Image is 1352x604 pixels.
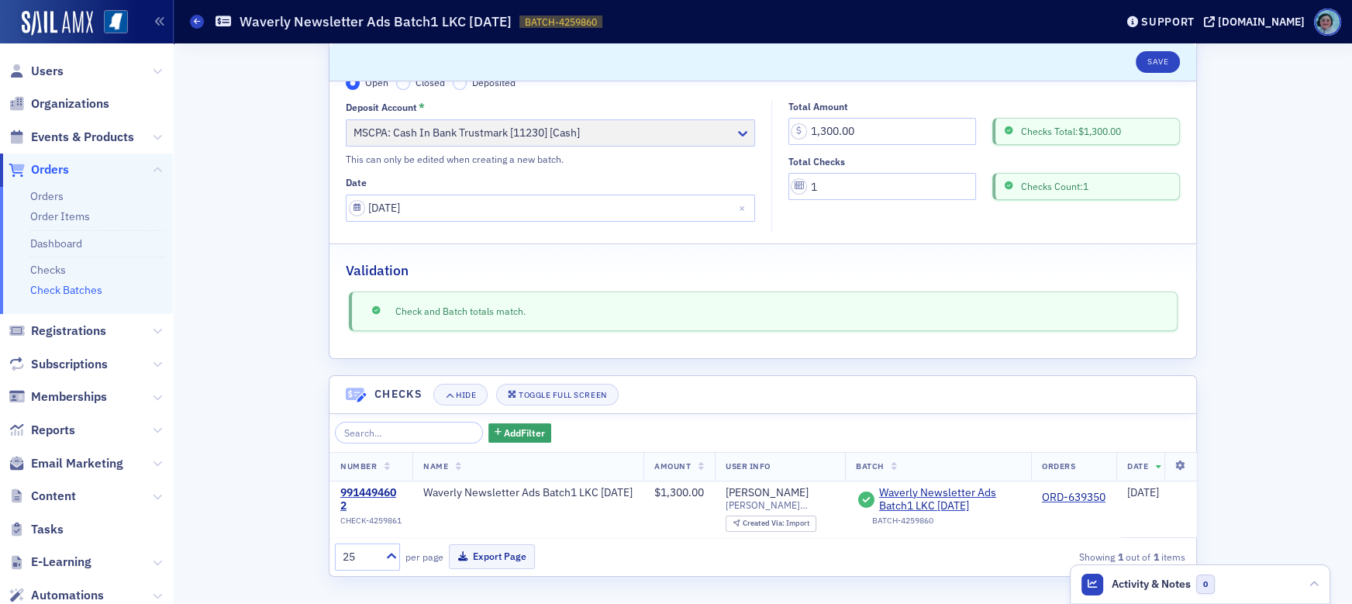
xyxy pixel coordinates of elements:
span: Users [31,63,64,80]
a: View Homepage [93,10,128,36]
span: Closed [416,76,445,88]
button: AddFilter [488,423,552,443]
a: Checks [30,263,66,277]
h1: Waverly Newsletter Ads Batch1 LKC [DATE] [240,12,512,31]
div: This can only be edited when creating a new batch. [346,152,755,166]
span: Created Via : [743,518,786,528]
button: Hide [433,384,488,406]
a: ORD-639350 [1042,491,1105,505]
span: Registrations [31,323,106,340]
span: CHECK-4259861 [340,516,402,526]
img: SailAMX [104,10,128,34]
span: Reports [31,422,75,439]
h4: Checks [374,386,422,402]
label: per page [405,550,443,564]
a: Memberships [9,388,107,406]
span: Add Filter [504,426,545,440]
a: Orders [30,189,64,203]
div: Total Amount [788,101,848,112]
a: Reports [9,422,75,439]
input: Open [346,76,360,90]
button: Close [734,195,755,222]
div: Toggle Full Screen [519,391,606,399]
span: Memberships [31,388,107,406]
a: Organizations [9,95,109,112]
strong: 1 [1115,550,1126,564]
span: $1,300.00 [1078,125,1121,137]
a: Dashboard [30,236,82,250]
span: Orders [1042,461,1075,471]
span: Activity & Notes [1112,576,1191,592]
a: Events & Products [9,129,134,146]
input: 0.00 [788,118,976,145]
button: Toggle Full Screen [496,384,619,406]
div: Total Checks [788,156,845,167]
a: Automations [9,587,104,604]
span: Events & Products [31,129,134,146]
div: Showing out of items [912,550,1185,564]
span: Deposited [472,76,516,88]
div: Waverly Newsletter Ads Batch1 LKC [DATE] [423,486,633,500]
button: Save [1136,51,1180,73]
div: 25 [343,549,377,565]
input: Deposited [453,76,467,90]
span: Automations [31,587,104,604]
input: MM/DD/YYYY [346,195,755,222]
button: [DOMAIN_NAME] [1204,16,1310,27]
span: Orders [31,161,69,178]
a: Order Items [30,209,90,223]
a: Waverly Newsletter Ads Batch1 LKC [DATE] [879,486,1020,513]
div: Import [743,519,809,528]
div: Date [346,177,367,188]
a: Orders [9,161,69,178]
div: Created Via: Import [726,516,816,532]
span: Check and Batch totals match. [385,304,526,318]
span: Date [1127,461,1148,471]
span: Organizations [31,95,109,112]
div: Deposit Account [346,102,417,113]
span: [DATE] [1127,485,1159,499]
span: Email Marketing [31,455,123,472]
h2: Validation [346,261,409,281]
a: 9914494602 [340,486,402,513]
a: Tasks [9,521,64,538]
span: BATCH-4259860 [525,16,597,29]
span: Open [365,76,388,88]
span: Checks Total: [1017,124,1121,138]
span: Subscriptions [31,356,108,373]
img: SailAMX [22,11,93,36]
span: User Info [726,461,771,471]
span: [PERSON_NAME][EMAIL_ADDRESS][PERSON_NAME][DOMAIN_NAME] [726,499,834,511]
span: Tasks [31,521,64,538]
span: Profile [1314,9,1341,36]
a: Users [9,63,64,80]
div: BATCH-4259860 [872,516,933,526]
span: 0 [1196,575,1216,594]
a: Email Marketing [9,455,123,472]
a: Subscriptions [9,356,108,373]
span: E-Learning [31,554,91,571]
a: Content [9,488,76,505]
strong: 1 [1150,550,1161,564]
div: Support [1141,15,1195,29]
a: [PERSON_NAME] [726,486,809,500]
span: Content [31,488,76,505]
span: Batch [856,461,885,471]
span: Amount [654,461,691,471]
abbr: This field is required [419,101,425,115]
span: Number [340,461,377,471]
span: Name [423,461,448,471]
div: [DOMAIN_NAME] [1218,15,1305,29]
span: Checks Count: 1 [1017,179,1088,193]
a: Registrations [9,323,106,340]
input: Closed [396,76,410,90]
input: Search… [335,422,483,444]
div: Hide [456,391,476,399]
button: Export Page [449,544,535,568]
a: E-Learning [9,554,91,571]
a: Check Batches [30,283,102,297]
